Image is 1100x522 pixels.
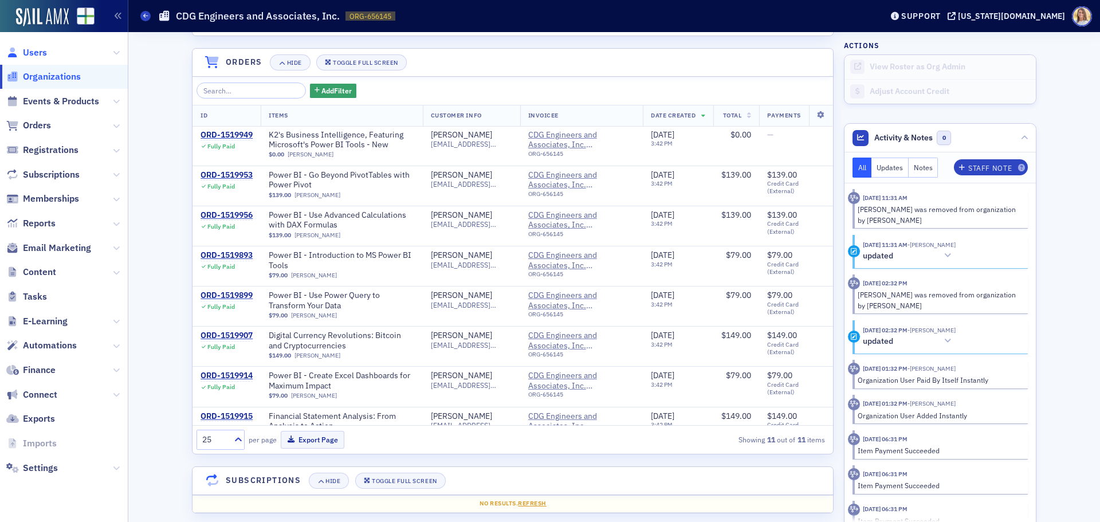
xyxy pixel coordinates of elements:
a: Memberships [6,193,79,205]
div: ORG-656145 [528,150,635,162]
a: K2's Business Intelligence, Featuring Microsoft's Power BI Tools - New [269,130,415,150]
a: Orders [6,119,51,132]
h4: Orders [226,56,262,68]
span: Invoicee [528,111,559,119]
span: Organizations [23,70,81,83]
button: Toggle Full Screen [316,54,407,70]
span: $0.00 [269,151,284,158]
span: $139.00 [767,170,797,180]
button: Staff Note [954,159,1028,175]
span: $79.00 [767,370,792,380]
span: Activity & Notes [874,132,933,144]
span: 0 [937,131,951,145]
time: 3:42 PM [651,179,673,187]
span: [DATE] [651,170,674,180]
span: Finance [23,364,56,376]
a: Registrations [6,144,78,156]
a: Power BI - Use Advanced Calculations with DAX Formulas [269,210,415,230]
span: CDG Engineers and Associates, Inc. (Andalusia, AL) [528,291,635,311]
div: Showing out of items [624,434,826,445]
button: updated [863,335,956,347]
h5: updated [863,251,893,261]
button: Toggle Full Screen [355,473,446,489]
a: ORD-1519915 [201,411,253,422]
span: [EMAIL_ADDRESS][PERSON_NAME][DOMAIN_NAME] [431,381,512,390]
a: Events & Products [6,95,99,108]
div: Staff Note [968,165,1012,171]
a: ORD-1519953 [201,170,253,180]
time: 5/25/2022 06:31 PM [863,470,907,478]
div: Hide [287,60,302,66]
span: [EMAIL_ADDRESS][PERSON_NAME][DOMAIN_NAME] [431,421,512,430]
div: Activity [848,504,860,516]
span: Users [23,46,47,59]
a: Automations [6,339,77,352]
span: $79.00 [269,312,288,319]
a: CDG Engineers and Associates, Inc. ([GEOGRAPHIC_DATA], [GEOGRAPHIC_DATA]) [528,371,635,391]
button: Export Page [281,431,344,449]
div: Activity [848,468,860,480]
span: [DATE] [651,330,674,340]
span: Total [723,111,742,119]
span: CDG Engineers and Associates, Inc. (Andalusia, AL) [528,331,635,351]
a: [PERSON_NAME] [294,231,340,239]
span: CDG Engineers and Associates, Inc. (Andalusia, AL) [528,170,635,202]
span: Tasks [23,291,47,303]
a: ORD-1519949 [201,130,253,140]
div: Fully Paid [207,383,235,391]
a: [PERSON_NAME] [431,170,492,180]
span: Email Marketing [23,242,91,254]
div: Activity [848,192,860,204]
span: CDG Engineers and Associates, Inc. (Andalusia, AL) [528,331,635,362]
span: Connect [23,388,57,401]
div: Update [848,331,860,343]
div: [PERSON_NAME] [431,210,492,221]
div: ORG-656145 [528,230,635,242]
div: ORG-656145 [528,351,635,362]
span: Credit Card (External) [767,180,825,195]
a: Power BI - Use Power Query to Transform Your Data [269,291,415,311]
div: [PERSON_NAME] [431,411,492,422]
span: Danielle Jackson [907,364,956,372]
a: Organizations [6,70,81,83]
span: Power BI - Create Excel Dashboards for Maximum Impact [269,371,415,391]
div: 25 [202,434,227,446]
span: Danielle Jackson [907,399,956,407]
a: Connect [6,388,57,401]
div: ORG-656145 [528,391,635,402]
a: Power BI - Introduction to MS Power BI Tools [269,250,415,270]
a: CDG Engineers and Associates, Inc. ([GEOGRAPHIC_DATA], [GEOGRAPHIC_DATA]) [528,331,635,351]
div: Activity [848,433,860,445]
a: [PERSON_NAME] [431,250,492,261]
a: ORD-1519907 [201,331,253,341]
a: CDG Engineers and Associates, Inc. ([GEOGRAPHIC_DATA], [GEOGRAPHIC_DATA]) [528,210,635,230]
span: Marc Hamilton [907,241,956,249]
a: Tasks [6,291,47,303]
div: [US_STATE][DOMAIN_NAME] [958,11,1065,21]
span: [EMAIL_ADDRESS][PERSON_NAME][DOMAIN_NAME] [431,341,512,350]
a: ORD-1519893 [201,250,253,261]
div: Adjust Account Credit [870,87,1030,97]
span: Profile [1072,6,1092,26]
span: CDG Engineers and Associates, Inc. (Andalusia, AL) [528,170,635,190]
a: Imports [6,437,57,450]
div: ORD-1519899 [201,291,253,301]
div: Update [848,245,860,257]
span: Settings [23,462,58,474]
a: Settings [6,462,58,474]
h1: CDG Engineers and Associates, Inc. [176,9,340,23]
button: Hide [309,473,349,489]
button: updated [863,250,956,262]
span: Registrations [23,144,78,156]
time: 3:42 PM [651,300,673,308]
span: [EMAIL_ADDRESS][PERSON_NAME][DOMAIN_NAME] [431,180,512,189]
span: Orders [23,119,51,132]
a: Power BI - Go Beyond PivotTables with Power Pivot [269,170,415,190]
div: Toggle Full Screen [333,60,398,66]
span: Events & Products [23,95,99,108]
